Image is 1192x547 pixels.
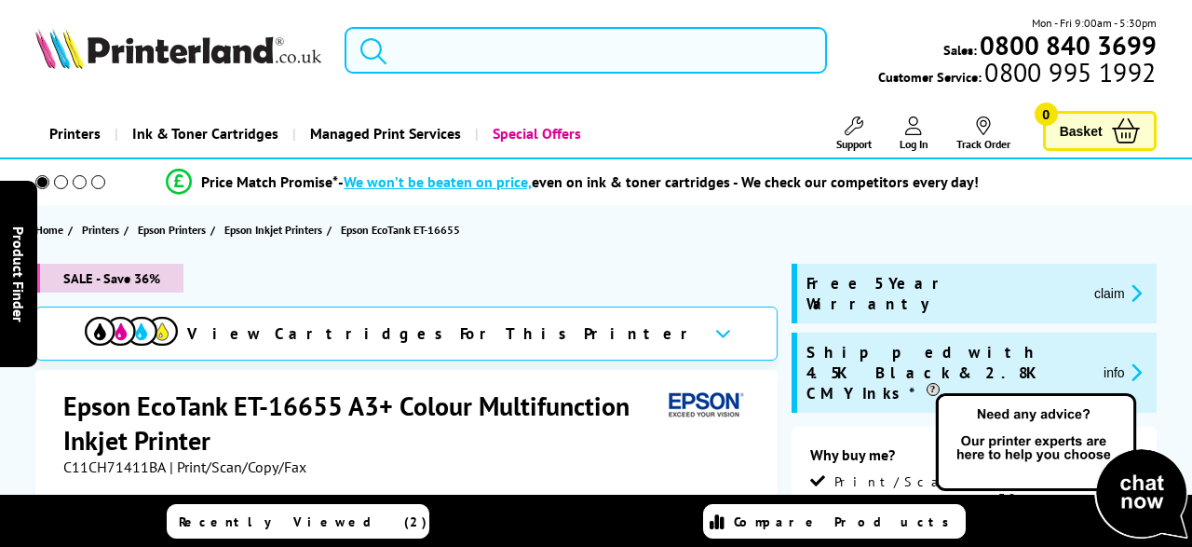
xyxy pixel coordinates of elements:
a: Basket 0 [1043,111,1157,151]
img: Printerland Logo [35,28,321,68]
a: Recently Viewed (2) [167,504,429,539]
span: Epson EcoTank ET-16655 [341,220,460,239]
a: Managed Print Services [292,110,475,157]
button: promo-description [1089,282,1147,304]
span: We won’t be beaten on price, [344,172,532,191]
span: | Print/Scan/Copy/Fax [169,458,306,476]
span: 0800 995 1992 [982,63,1156,81]
span: Compare Products [734,513,959,530]
a: Track Order [956,116,1010,151]
span: Support [836,137,872,151]
span: Recently Viewed (2) [179,513,427,530]
button: promo-description [1098,362,1147,383]
a: Home [35,220,68,239]
a: Epson Inkjet Printers [224,220,327,239]
span: Sales: [943,41,977,59]
span: Home [35,220,63,239]
span: Shipped with 4.5K Black & 2.8K CMY Inks* [806,342,1090,403]
a: Printers [35,110,115,157]
a: Printers [82,220,124,239]
b: 0800 840 3699 [980,28,1157,62]
span: Price Match Promise* [201,172,338,191]
a: Printerland Logo [35,28,321,72]
span: Log In [900,137,928,151]
a: Ink & Toner Cartridges [115,110,292,157]
a: Epson Printers [138,220,210,239]
div: Why buy me? [810,445,1138,473]
span: Epson Printers [138,220,206,239]
li: modal_Promise [9,166,1136,198]
a: Epson EcoTank ET-16655 [341,220,465,239]
a: Support [836,116,872,151]
span: Basket [1060,118,1103,144]
a: 0800 840 3699 [977,36,1157,54]
span: Product Finder [9,226,28,321]
span: Printers [82,220,119,239]
span: 0 [1035,103,1058,126]
span: Customer Service: [878,63,1156,86]
span: SALE - Save 36% [35,264,183,293]
span: Mon - Fri 9:00am - 5:30pm [1032,14,1157,32]
span: Print/Scan/Copy/Fax [834,473,1074,490]
a: Compare Products [703,504,966,539]
a: Special Offers [475,110,595,157]
span: Ink & Toner Cartridges [132,110,278,157]
div: - even on ink & toner cartridges - We check our competitors every day! [338,172,979,191]
h1: Epson EcoTank ET-16655 A3+ Colour Multifunction Inkjet Printer [63,389,660,458]
span: View Cartridges For This Printer [187,323,699,344]
a: Log In [900,116,928,151]
img: Epson [661,389,747,423]
img: View Cartridges [85,317,178,346]
span: Epson Inkjet Printers [224,220,322,239]
span: C11CH71411BA [63,458,166,476]
span: Free 5 Year Warranty [806,273,1079,314]
img: Open Live Chat window [931,390,1192,543]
